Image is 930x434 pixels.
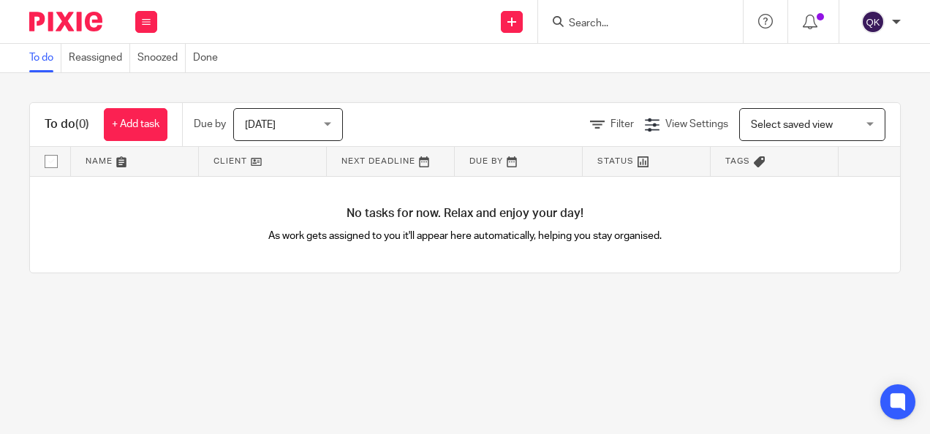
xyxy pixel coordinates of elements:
[725,157,750,165] span: Tags
[137,44,186,72] a: Snoozed
[75,118,89,130] span: (0)
[29,44,61,72] a: To do
[69,44,130,72] a: Reassigned
[665,119,728,129] span: View Settings
[610,119,634,129] span: Filter
[248,229,683,243] p: As work gets assigned to you it'll appear here automatically, helping you stay organised.
[45,117,89,132] h1: To do
[245,120,276,130] span: [DATE]
[751,120,833,130] span: Select saved view
[193,44,225,72] a: Done
[104,108,167,141] a: + Add task
[861,10,885,34] img: svg%3E
[29,12,102,31] img: Pixie
[30,206,900,221] h4: No tasks for now. Relax and enjoy your day!
[194,117,226,132] p: Due by
[567,18,699,31] input: Search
